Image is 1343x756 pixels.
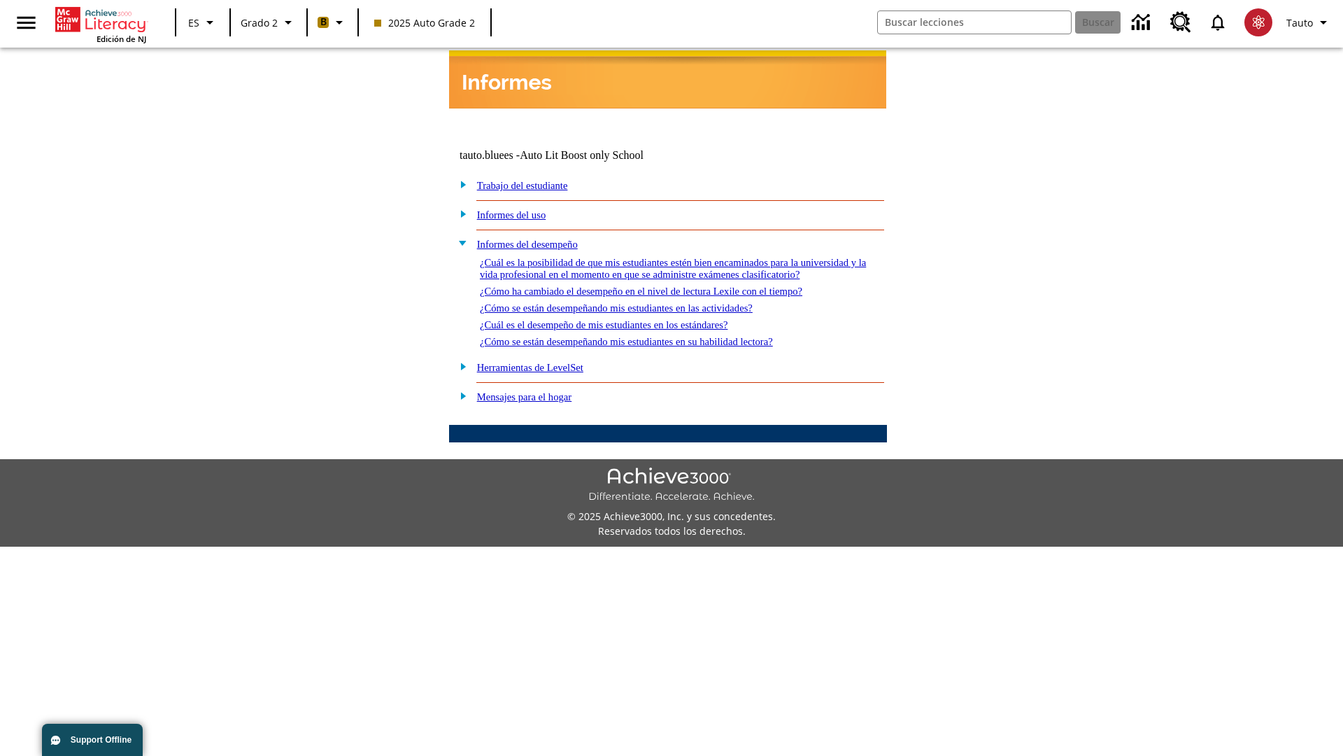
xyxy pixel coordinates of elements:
a: Mensajes para el hogar [477,391,572,402]
button: Grado: Grado 2, Elige un grado [235,10,302,35]
a: ¿Cuál es el desempeño de mis estudiantes en los estándares? [480,319,728,330]
button: Boost El color de la clase es anaranjado claro. Cambiar el color de la clase. [312,10,353,35]
button: Support Offline [42,724,143,756]
span: B [320,13,327,31]
nobr: Auto Lit Boost only School [520,149,644,161]
img: header [449,50,886,108]
div: Portada [55,4,146,44]
a: Centro de información [1123,3,1162,42]
img: plus.gif [453,178,467,190]
img: plus.gif [453,389,467,402]
a: ¿Cómo se están desempeñando mis estudiantes en las actividades? [480,302,753,314]
img: avatar image [1244,8,1272,36]
img: minus.gif [453,237,467,249]
button: Perfil/Configuración [1281,10,1337,35]
span: Tauto [1286,15,1313,30]
img: plus.gif [453,360,467,372]
span: Edición de NJ [97,34,146,44]
a: Herramientas de LevelSet [477,362,583,373]
td: tauto.bluees - [460,149,717,162]
button: Abrir el menú lateral [6,2,47,43]
a: Centro de recursos, Se abrirá en una pestaña nueva. [1162,3,1200,41]
img: Achieve3000 Differentiate Accelerate Achieve [588,468,755,503]
button: Lenguaje: ES, Selecciona un idioma [180,10,225,35]
a: ¿Cuál es la posibilidad de que mis estudiantes estén bien encaminados para la universidad y la vi... [480,257,866,280]
img: plus.gif [453,207,467,220]
span: Grado 2 [241,15,278,30]
a: ¿Cómo se están desempeñando mis estudiantes en su habilidad lectora? [480,336,773,347]
a: ¿Cómo ha cambiado el desempeño en el nivel de lectura Lexile con el tiempo? [480,286,802,297]
a: Informes del uso [477,209,546,220]
input: Buscar campo [878,11,1071,34]
span: 2025 Auto Grade 2 [374,15,475,30]
span: ES [188,15,199,30]
a: Trabajo del estudiante [477,180,568,191]
button: Escoja un nuevo avatar [1236,4,1281,41]
a: Notificaciones [1200,4,1236,41]
a: Informes del desempeño [477,239,578,250]
span: Support Offline [71,735,132,745]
